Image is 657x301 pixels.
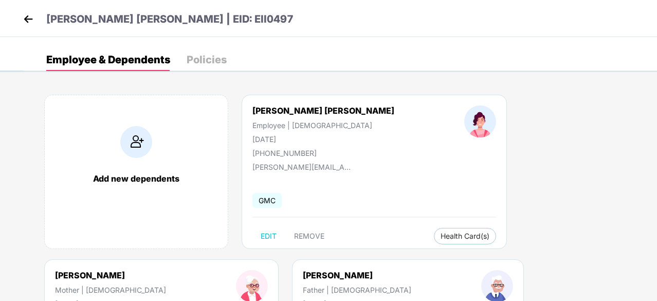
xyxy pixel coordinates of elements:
p: [PERSON_NAME] [PERSON_NAME] | EID: Ell0497 [46,11,294,27]
img: addIcon [120,126,152,158]
img: profileImage [464,105,496,137]
button: Health Card(s) [434,228,496,244]
div: Father | [DEMOGRAPHIC_DATA] [303,286,411,294]
div: Employee | [DEMOGRAPHIC_DATA] [252,121,394,130]
img: back [21,11,36,27]
div: [PERSON_NAME] [303,270,411,280]
div: [PERSON_NAME] [PERSON_NAME] [252,105,394,116]
span: GMC [252,193,282,208]
div: Add new dependents [55,173,217,184]
button: EDIT [252,228,285,244]
div: Policies [187,55,227,65]
div: [PERSON_NAME] [55,270,166,280]
span: Health Card(s) [441,234,489,239]
div: [DATE] [252,135,394,144]
div: Employee & Dependents [46,55,170,65]
span: EDIT [261,232,277,240]
div: [PERSON_NAME][EMAIL_ADDRESS][PERSON_NAME][DOMAIN_NAME] [252,163,355,171]
span: REMOVE [294,232,324,240]
div: Mother | [DEMOGRAPHIC_DATA] [55,286,166,294]
div: [PHONE_NUMBER] [252,149,394,157]
button: REMOVE [286,228,333,244]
